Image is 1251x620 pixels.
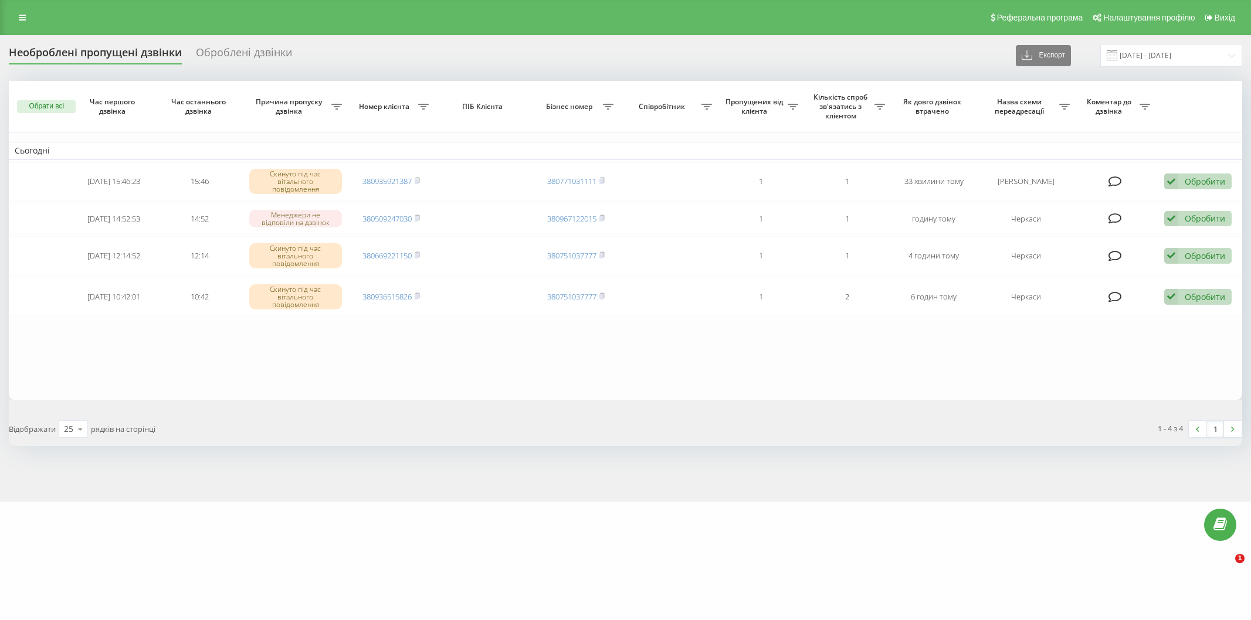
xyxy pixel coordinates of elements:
[354,102,418,111] span: Номер клієнта
[891,277,977,316] td: 6 годин тому
[804,203,890,234] td: 1
[718,162,804,201] td: 1
[983,97,1059,115] span: Назва схеми переадресації
[1103,13,1195,22] span: Налаштування профілю
[804,236,890,275] td: 1
[1082,97,1140,115] span: Коментар до дзвінка
[70,203,157,234] td: [DATE] 14:52:53
[196,46,292,64] div: Оброблені дзвінки
[9,142,1242,159] td: Сьогодні
[1158,423,1183,434] div: 1 - 4 з 4
[547,291,596,302] a: 380751037777
[157,162,243,201] td: 15:46
[1211,554,1239,582] iframe: Intercom live chat
[9,46,182,64] div: Необроблені пропущені дзвінки
[362,291,412,302] a: 380936515826
[891,236,977,275] td: 4 години тому
[157,203,243,234] td: 14:52
[977,162,1076,201] td: [PERSON_NAME]
[362,250,412,261] a: 380669221150
[249,169,342,195] div: Скинуто під час вітального повідомлення
[977,236,1076,275] td: Черкаси
[804,277,890,316] td: 2
[70,236,157,275] td: [DATE] 12:14:52
[539,102,603,111] span: Бізнес номер
[362,213,412,224] a: 380509247030
[1185,213,1225,224] div: Обробити
[1215,13,1235,22] span: Вихід
[1185,250,1225,261] div: Обробити
[724,97,788,115] span: Пропущених від клієнта
[547,213,596,224] a: 380967122015
[80,97,147,115] span: Час першого дзвінка
[17,100,76,113] button: Обрати всі
[718,203,804,234] td: 1
[1235,554,1245,563] span: 1
[891,162,977,201] td: 33 хвилини тому
[91,424,155,434] span: рядків на сторінці
[249,210,342,227] div: Менеджери не відповіли на дзвінок
[810,93,874,120] span: Кількість спроб зв'язатись з клієнтом
[804,162,890,201] td: 1
[70,277,157,316] td: [DATE] 10:42:01
[249,243,342,269] div: Скинуто під час вітального повідомлення
[718,236,804,275] td: 1
[249,284,342,310] div: Скинуто під час вітального повідомлення
[997,13,1083,22] span: Реферальна програма
[977,203,1076,234] td: Черкаси
[718,277,804,316] td: 1
[362,176,412,186] a: 380935921387
[1185,291,1225,302] div: Обробити
[445,102,523,111] span: ПІБ Клієнта
[1185,176,1225,187] div: Обробити
[900,97,967,115] span: Як довго дзвінок втрачено
[547,176,596,186] a: 380771031111
[625,102,701,111] span: Співробітник
[249,97,332,115] span: Причина пропуску дзвінка
[9,424,56,434] span: Відображати
[1016,45,1071,66] button: Експорт
[64,423,73,435] div: 25
[167,97,233,115] span: Час останнього дзвінка
[891,203,977,234] td: годину тому
[547,250,596,261] a: 380751037777
[70,162,157,201] td: [DATE] 15:46:23
[157,236,243,275] td: 12:14
[1206,421,1224,437] a: 1
[977,277,1076,316] td: Черкаси
[157,277,243,316] td: 10:42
